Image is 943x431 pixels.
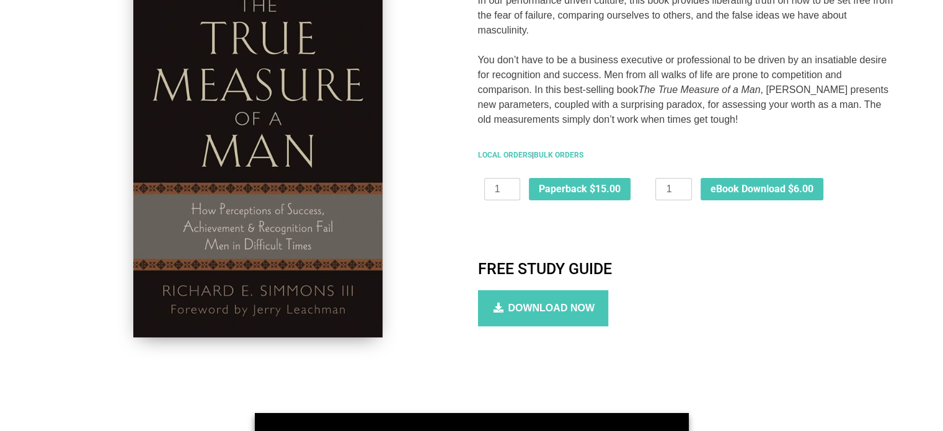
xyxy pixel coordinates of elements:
[508,303,595,314] span: DOWNLOAD NOW
[484,178,520,200] input: Product quantity
[478,151,532,159] a: LOCAL ORDERS
[478,149,893,161] p: |
[478,55,888,125] span: You don’t have to be a business executive or professional to be driven by an insatiable desire fo...
[711,184,813,194] span: eBook Download $6.00
[701,178,823,200] button: eBook Download $6.00
[638,84,760,95] em: The True Measure of a Man
[529,178,631,200] button: Paperback $15.00
[534,151,583,159] a: BULK ORDERS
[655,178,691,200] input: Product quantity
[478,260,893,278] h2: Free Study Guide
[539,184,621,194] span: Paperback $15.00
